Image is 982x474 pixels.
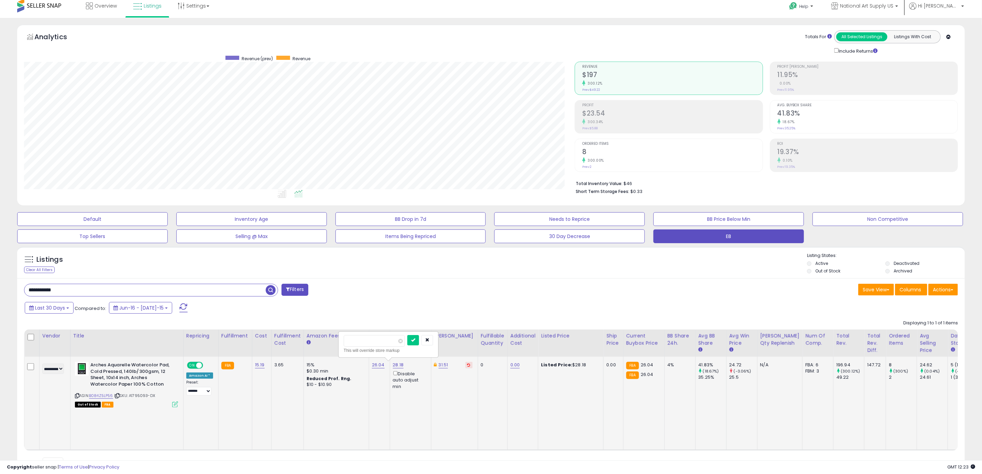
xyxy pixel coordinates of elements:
div: 1 (3.33%) [951,374,979,380]
div: [PERSON_NAME] [434,332,475,340]
h2: 8 [582,148,762,157]
b: Total Inventory Value: [576,181,622,186]
a: 15.19 [255,362,265,368]
span: Avg. Buybox Share [777,104,958,107]
div: Amazon AI * [186,373,213,379]
div: Total Rev. Diff. [867,332,883,354]
span: All listings that are currently out of stock and unavailable for purchase on Amazon [75,402,101,408]
h2: 11.95% [777,71,958,80]
small: Prev: 19.35% [777,165,795,169]
b: Listed Price: [541,362,572,368]
div: 24.61 [920,374,948,380]
div: 196.94 [836,362,864,368]
div: Additional Cost [510,332,536,347]
label: Deactivated [894,260,919,266]
div: Disable auto adjust min [393,370,426,390]
span: Ordered Items [582,142,762,146]
span: Revenue [293,56,310,62]
th: CSV column name: cust_attr_2_Vendor [39,330,70,357]
small: (18.67%) [703,368,719,374]
div: 25.5 [729,374,757,380]
label: Active [816,260,828,266]
h5: Analytics [34,32,80,43]
small: Prev: $49.22 [582,88,600,92]
small: 0.00% [777,81,791,86]
b: Arches Aquarelle Watercolor Pad, Cold Pressed, 140lb/300gsm, 12 Sheet, 10x14 inch, Arches Waterco... [90,362,174,389]
div: 24.62 [920,362,948,368]
small: 18.67% [781,119,795,125]
span: Overview [95,2,117,9]
button: Actions [928,284,958,295]
small: Prev: 35.25% [777,126,796,130]
div: 147.72 [867,362,881,368]
span: ON [188,363,196,368]
div: Repricing [186,332,216,340]
b: Short Term Storage Fees: [576,188,629,194]
span: OFF [202,363,213,368]
div: Listed Price [541,332,600,340]
span: Last 30 Days [35,304,65,311]
b: Reduced Prof. Rng. [307,376,352,381]
span: FBA [102,402,113,408]
button: Top Sellers [17,229,168,243]
div: Total Rev. [836,332,861,347]
div: 35.25% [698,374,726,380]
p: Listing States: [807,252,965,259]
div: 0.00 [606,362,618,368]
small: Avg Win Price. [729,347,733,353]
span: ROI [777,142,958,146]
div: $0.30 min [307,368,364,374]
span: Profit [PERSON_NAME] [777,65,958,69]
span: 26.04 [641,371,653,378]
small: (-3.06%) [734,368,751,374]
button: Inventory Age [176,212,327,226]
button: Save View [858,284,894,295]
button: Needs to Reprice [494,212,645,226]
div: Totals For [805,34,832,40]
div: This will override store markup [344,347,433,354]
div: Days In Stock [951,332,976,347]
span: Columns [900,286,921,293]
span: $0.33 [630,188,642,195]
small: FBA [221,362,234,369]
div: $10 - $10.90 [307,382,364,388]
div: FBA: 6 [805,362,828,368]
a: 26.04 [372,362,385,368]
div: Title [73,332,180,340]
small: Avg BB Share. [698,347,703,353]
div: Current Buybox Price [626,332,662,347]
div: 4% [667,362,690,368]
small: Days In Stock. [951,347,955,353]
div: 2 [889,374,917,380]
small: 0.10% [781,158,793,163]
button: Last 30 Days [25,302,74,314]
label: Out of Stock [816,268,841,274]
a: Hi [PERSON_NAME] [909,2,964,18]
div: Num of Comp. [805,332,830,347]
div: BB Share 24h. [667,332,693,347]
button: BB Price Below Min [653,212,804,226]
small: (0.04%) [924,368,940,374]
i: Get Help [789,2,797,10]
div: 41.83% [698,362,726,368]
span: | SKU: A1795093-DX [114,393,155,398]
button: EB [653,229,804,243]
div: seller snap | | [7,464,119,471]
small: 300.12% [585,81,603,86]
button: 30 Day Decrease [494,229,645,243]
small: (300.12%) [841,368,860,374]
div: FBM: 3 [805,368,828,374]
span: Revenue [582,65,762,69]
img: 41yYJzIH5gL._SL40_.jpg [75,362,89,376]
h2: $23.54 [582,109,762,119]
h2: 41.83% [777,109,958,119]
button: All Selected Listings [836,32,887,41]
span: Profit [582,104,762,107]
small: FBA [626,362,639,369]
div: Amazon Fees [307,332,366,340]
div: Fulfillable Quantity [481,332,505,347]
span: Revenue (prev) [242,56,273,62]
button: Selling @ Max [176,229,327,243]
div: Ordered Items [889,332,914,347]
small: Prev: $5.88 [582,126,598,130]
